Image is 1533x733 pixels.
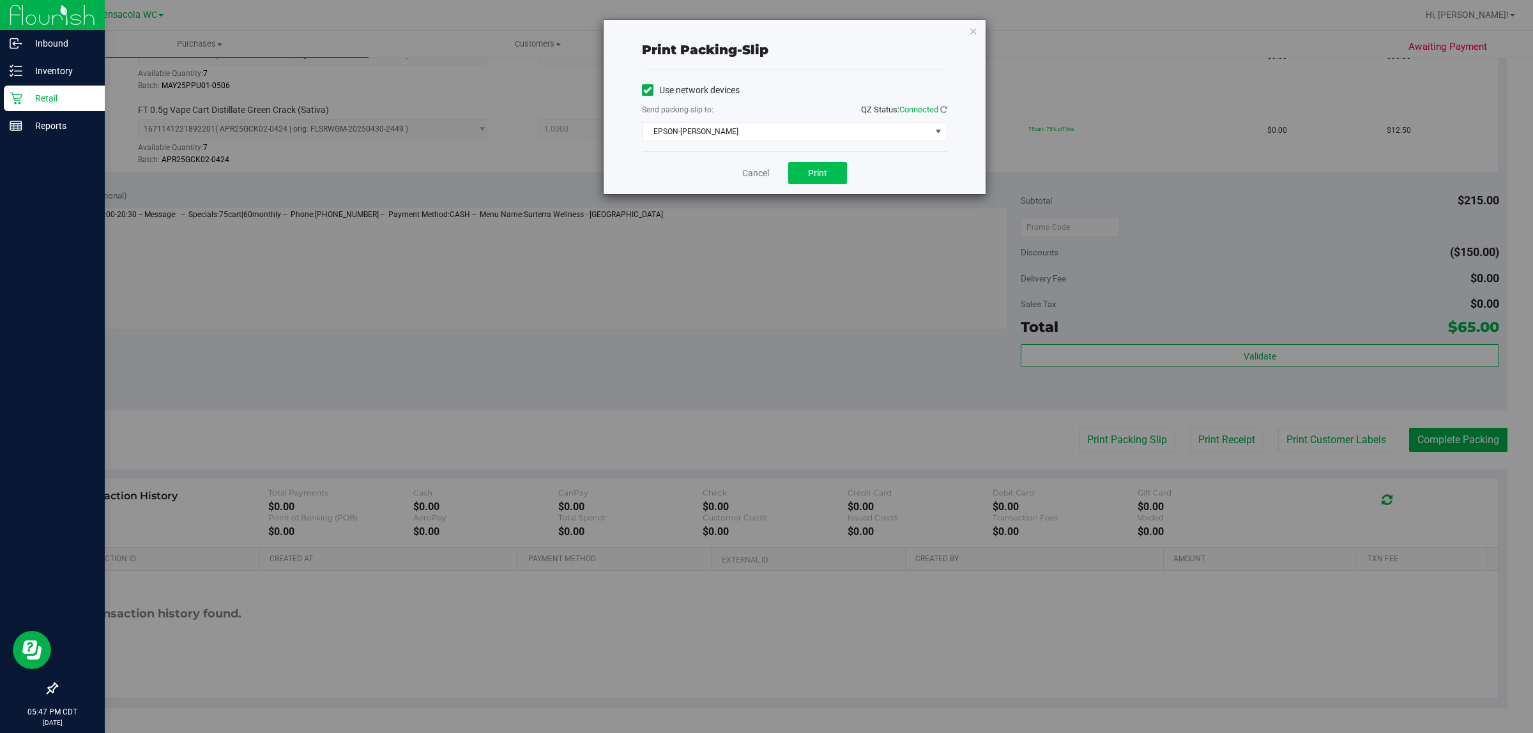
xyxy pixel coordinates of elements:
[788,162,847,184] button: Print
[10,37,22,50] inline-svg: Inbound
[642,104,713,116] label: Send packing-slip to:
[10,92,22,105] inline-svg: Retail
[930,123,946,140] span: select
[899,105,938,114] span: Connected
[643,123,931,140] span: EPSON-[PERSON_NAME]
[22,36,99,51] p: Inbound
[6,706,99,718] p: 05:47 PM CDT
[22,91,99,106] p: Retail
[10,119,22,132] inline-svg: Reports
[6,718,99,727] p: [DATE]
[22,118,99,133] p: Reports
[642,42,768,57] span: Print packing-slip
[10,64,22,77] inline-svg: Inventory
[808,168,827,178] span: Print
[642,84,740,97] label: Use network devices
[861,105,947,114] span: QZ Status:
[13,631,51,669] iframe: Resource center
[22,63,99,79] p: Inventory
[742,167,769,180] a: Cancel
